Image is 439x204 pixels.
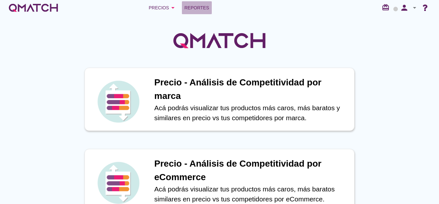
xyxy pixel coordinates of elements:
img: QMatchLogo [171,24,268,57]
a: iconPrecio - Análisis de Competitividad por marcaAcá podrás visualizar tus productos más caros, m... [76,68,363,131]
div: Precios [149,4,177,12]
i: arrow_drop_down [411,4,418,12]
span: Reportes [184,4,209,12]
button: Precios [144,1,182,14]
i: redeem [382,4,392,11]
a: Reportes [182,1,212,14]
p: Acá podrás visualizar tus productos más caros, más baratos y similares en precio vs tus competido... [154,103,348,123]
a: white-qmatch-logo [8,1,59,14]
i: person [398,3,411,12]
i: arrow_drop_down [169,4,177,12]
h1: Precio - Análisis de Competitividad por eCommerce [154,157,348,184]
h1: Precio - Análisis de Competitividad por marca [154,76,348,103]
img: icon [96,79,141,124]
